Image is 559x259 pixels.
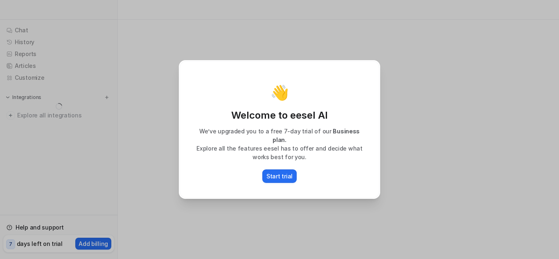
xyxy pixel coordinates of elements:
p: We’ve upgraded you to a free 7-day trial of our [188,127,371,144]
button: Start trial [262,169,297,183]
p: Start trial [266,172,293,180]
p: Welcome to eesel AI [188,109,371,122]
p: Explore all the features eesel has to offer and decide what works best for you. [188,144,371,161]
p: 👋 [270,84,289,101]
